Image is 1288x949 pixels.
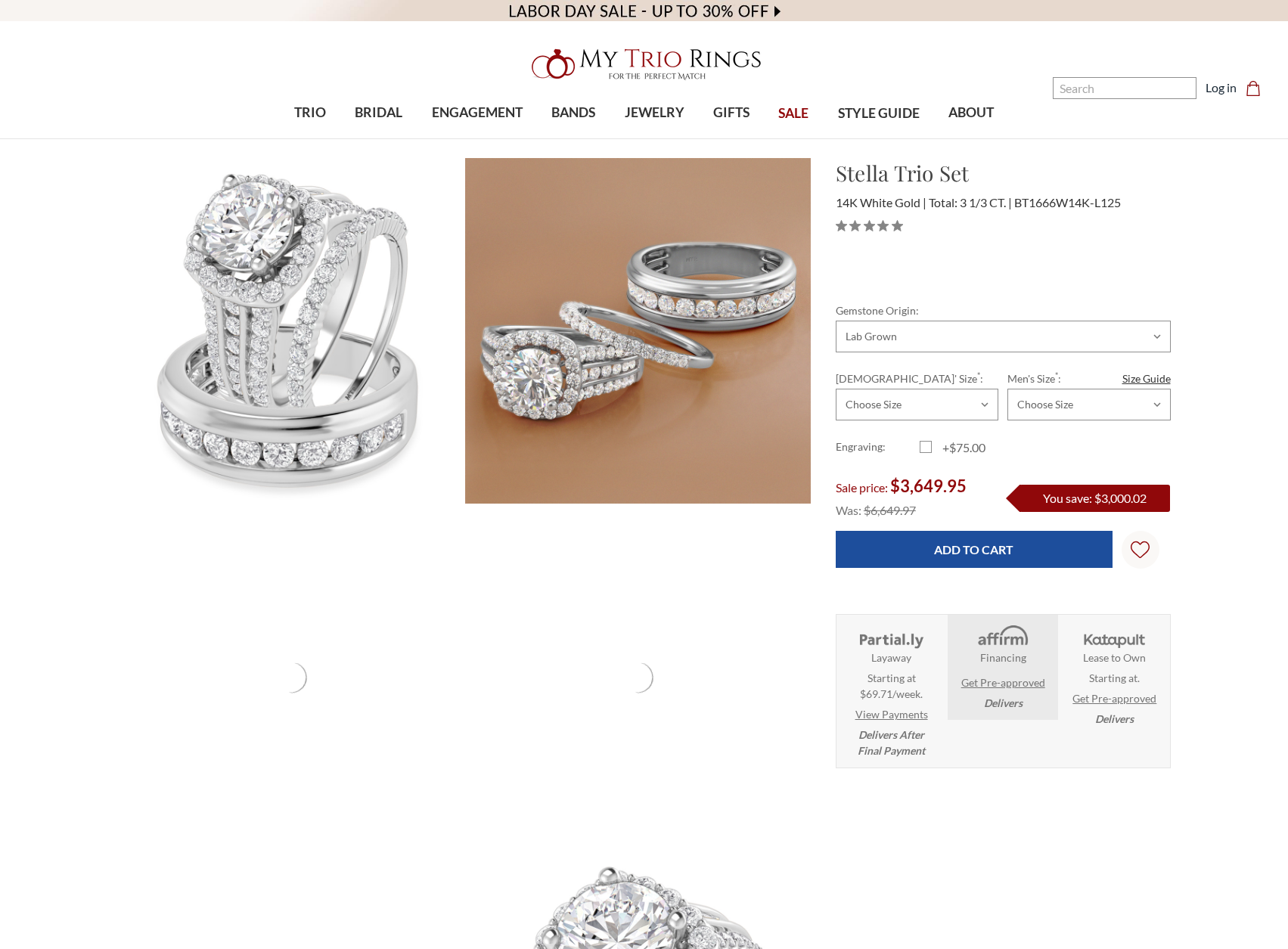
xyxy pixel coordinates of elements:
span: Starting at $69.71/week. [860,670,923,702]
h1: Stella Trio Set [836,157,1171,189]
span: SALE [778,104,808,123]
button: submenu toggle [371,138,386,139]
strong: Lease to Own [1083,650,1146,665]
span: 14K White Gold [836,195,926,209]
span: ABOUT [948,103,994,123]
a: Size Guide [1122,371,1171,386]
a: TRIO [280,88,340,138]
a: BANDS [537,88,610,138]
a: Get Pre-approved [1072,690,1156,706]
a: GIFTS [699,88,764,138]
a: Cart with 0 items [1246,79,1270,97]
span: Was: [836,503,861,517]
a: ABOUT [934,88,1008,138]
a: Get Pre-approved [961,675,1045,690]
span: Total: 3 1/3 CT. [929,195,1012,209]
button: submenu toggle [724,138,739,139]
span: BT1666W14K-L125 [1014,195,1121,209]
input: Add to Cart [836,531,1113,568]
a: View Payments [855,706,928,722]
em: Delivers After Final Payment [858,727,925,758]
li: Katapult [1060,615,1169,736]
span: STYLE GUIDE [838,104,920,123]
button: submenu toggle [470,138,485,139]
img: Photo of Stella 3 1/3 ct tw. Lab Grown Round Solitaire Trio Set 14K White Gold [BT1666W-L125] [119,158,464,504]
label: Gemstone Origin: [836,302,1171,318]
a: ENGAGEMENT [417,88,537,138]
strong: Layaway [871,650,911,665]
label: [DEMOGRAPHIC_DATA]' Size : [836,371,998,386]
em: Delivers [1095,711,1134,727]
button: submenu toggle [566,138,581,139]
span: GIFTS [713,103,750,123]
input: Search [1053,77,1196,99]
span: You save: $3,000.02 [1043,491,1147,505]
a: Log in [1206,79,1237,97]
span: $6,649.97 [864,503,916,517]
a: JEWELRY [610,88,698,138]
label: Engraving: [836,439,920,457]
img: Photo of Stella 3 1/3 ct tw. Lab Grown Round Solitaire Trio Set 14K White Gold [BT1666W-L125] [465,158,811,504]
span: BANDS [551,103,595,123]
img: My Trio Rings [523,40,765,88]
img: Affirm [967,624,1038,650]
button: submenu toggle [647,138,662,139]
span: JEWELRY [625,103,684,123]
a: SALE [764,89,823,138]
span: ENGAGEMENT [432,103,523,123]
a: My Trio Rings [374,40,914,88]
label: +$75.00 [920,439,1004,457]
em: Delivers [984,695,1023,711]
strong: Financing [980,650,1026,665]
a: BRIDAL [340,88,417,138]
span: Starting at . [1089,670,1140,686]
li: Affirm [948,615,1057,720]
label: Men's Size : [1007,371,1170,386]
span: TRIO [294,103,326,123]
span: Sale price: [836,480,888,495]
li: Layaway [836,615,946,768]
svg: Wish Lists [1131,493,1150,606]
button: submenu toggle [303,138,318,139]
img: Katapult [1079,624,1150,650]
svg: cart.cart_preview [1246,81,1261,96]
span: $3,649.95 [890,476,967,496]
a: STYLE GUIDE [823,89,933,138]
a: Wish Lists [1122,531,1159,569]
img: Layaway [856,624,926,650]
span: BRIDAL [355,103,402,123]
